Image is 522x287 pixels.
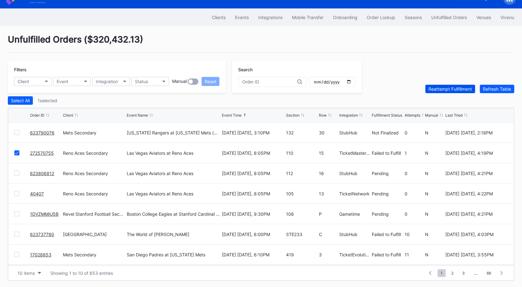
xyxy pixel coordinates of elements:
[431,15,467,20] div: Unfulfilled Orders
[445,232,508,237] div: [DATE] [DATE], 4:03PM
[53,77,91,86] button: Event
[63,211,125,217] div: Revel Stanford Football Secondary
[425,150,444,156] div: N
[372,211,403,217] div: Pending
[319,130,338,135] div: 30
[30,232,54,237] a: 623737780
[222,232,284,237] div: [DATE] [DATE], 6:00PM
[63,232,125,237] div: [GEOGRAPHIC_DATA]
[445,191,508,196] div: [DATE] [DATE], 4:22PM
[484,269,494,277] span: 66
[127,252,205,257] div: San Diego Padres at [US_STATE] Mets
[425,232,444,237] div: N
[131,77,169,86] button: Status
[405,113,420,118] div: Attempts
[14,269,44,277] button: 10 items
[172,78,187,85] div: Manual
[63,191,125,196] div: Reno Aces Secondary
[425,130,444,135] div: N
[286,171,317,176] div: 112
[372,191,403,196] div: Pending
[127,150,193,156] div: Las Vegas Aviators at Reno Aces
[127,232,189,237] div: The World of [PERSON_NAME]
[18,270,35,276] div: 10 items
[8,34,514,53] div: Unfulfilled Orders ( $320,432.13 )
[14,77,52,86] button: Client
[127,130,220,135] div: [US_STATE] Rangers at [US_STATE] Mets (Mets Alumni Classic/Mrs. Met Taxicab [GEOGRAPHIC_DATA] Giv...
[405,171,423,176] div: 0
[222,113,242,118] div: Event Time
[319,211,338,217] div: P
[339,130,370,135] div: StubHub
[496,12,519,23] button: Vivenu
[286,232,317,237] div: STE233
[438,269,446,277] span: 1
[367,15,395,20] div: Order Lookup
[425,85,475,93] button: Reattempt Fulfillment
[127,113,148,118] div: Event Name
[242,79,297,84] input: Order ID
[319,232,338,237] div: C
[333,15,357,20] div: Onboarding
[339,191,370,196] div: TicketNetwork
[30,113,44,118] div: Order ID
[30,211,59,217] a: 1DVZMMIU5B
[319,191,338,196] div: 13
[30,191,44,196] a: 40407
[448,269,457,277] span: 2
[405,15,422,20] div: Seasons
[238,67,356,72] div: Search
[205,79,216,84] div: Reset
[30,252,51,257] a: 17028853
[405,130,423,135] div: 0
[405,252,423,257] div: 11
[362,12,400,23] button: Order Lookup
[287,12,328,23] button: Mobile Transfer
[459,269,468,277] span: 3
[405,232,423,237] div: 10
[30,150,54,156] a: 272570755
[469,270,482,276] div: ...
[38,98,57,103] div: 1 selected
[472,12,496,23] button: Venues
[319,150,338,156] div: 15
[427,12,472,23] button: Unfulfilled Orders
[230,12,253,23] button: Events
[222,252,284,257] div: [DATE] [DATE], 6:10PM
[319,171,338,176] div: 16
[500,15,514,20] div: Vivenu
[425,113,438,118] div: Manual
[328,12,362,23] button: Onboarding
[96,79,118,84] div: Integration
[63,130,125,135] div: Mets Secondary
[445,171,508,176] div: [DATE] [DATE], 4:21PM
[372,232,403,237] div: Failed to Fulfill
[222,171,284,176] div: [DATE] [DATE], 8:05PM
[286,191,317,196] div: 105
[222,211,284,217] div: [DATE] [DATE], 9:30PM
[319,113,327,118] div: Row
[425,191,444,196] div: N
[445,130,508,135] div: [DATE] [DATE], 2:18PM
[400,12,427,23] button: Seasons
[30,171,54,176] a: 623806812
[63,150,125,156] div: Reno Aces Secondary
[292,15,324,20] div: Mobile Transfer
[405,191,423,196] div: 0
[212,15,226,20] div: Clients
[425,171,444,176] div: N
[339,232,370,237] div: StubHub
[425,252,444,257] div: N
[319,252,338,257] div: 3
[127,211,220,217] div: Boston College Eagles at Stanford Cardinal Football
[253,12,287,23] button: Integrations
[372,150,403,156] div: Failed to Fulfill
[63,113,73,118] div: Client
